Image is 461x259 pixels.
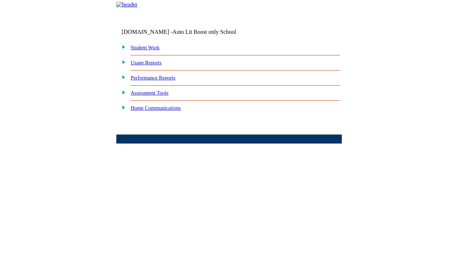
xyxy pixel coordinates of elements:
a: Performance Reports [131,75,175,81]
nobr: Auto Lit Boost only School [173,29,236,35]
img: plus.gif [118,44,126,50]
img: plus.gif [118,74,126,80]
a: Assessment Tools [131,90,169,96]
img: plus.gif [118,104,126,110]
img: header [116,1,138,8]
a: Student Work [131,45,160,50]
img: plus.gif [118,89,126,95]
a: Usage Reports [131,60,162,65]
a: Home Communications [131,105,181,111]
img: plus.gif [118,59,126,65]
td: [DOMAIN_NAME] - [122,29,254,35]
